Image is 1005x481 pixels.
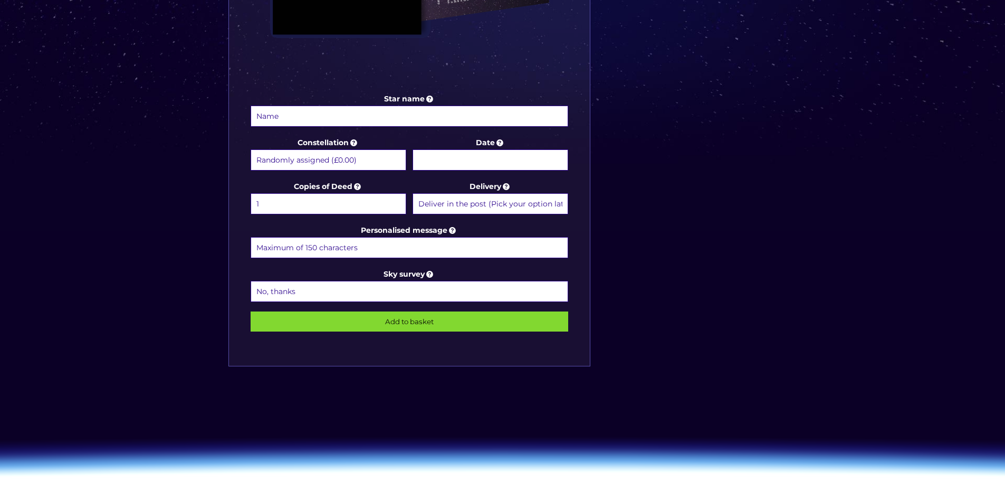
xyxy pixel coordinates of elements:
select: Sky survey [251,281,569,302]
label: Date [413,136,568,172]
label: Delivery [413,180,568,216]
input: Personalised message [251,237,569,258]
select: Delivery [413,193,568,214]
a: Sky survey [384,269,435,279]
input: Add to basket [251,312,569,332]
label: Personalised message [251,224,569,260]
label: Constellation [251,136,406,172]
select: Constellation [251,149,406,171]
label: Copies of Deed [251,180,406,216]
input: Star name [251,106,569,127]
input: Date [413,149,568,171]
select: Copies of Deed [251,193,406,214]
label: Star name [251,92,569,128]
